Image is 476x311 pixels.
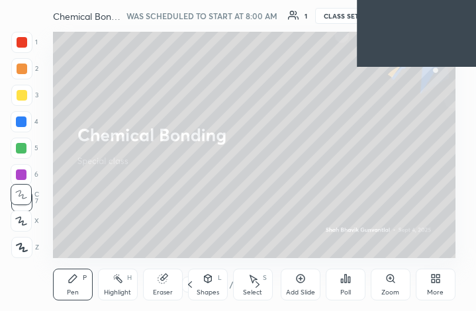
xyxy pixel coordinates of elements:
[263,275,267,281] div: S
[11,210,39,232] div: X
[243,289,262,296] div: Select
[11,164,38,185] div: 6
[83,275,87,281] div: P
[67,289,79,296] div: Pen
[197,289,219,296] div: Shapes
[11,32,38,53] div: 1
[11,58,38,79] div: 2
[340,289,351,296] div: Poll
[286,289,315,296] div: Add Slide
[11,138,38,159] div: 5
[11,237,39,258] div: Z
[315,8,388,24] button: CLASS SETTINGS
[381,289,399,296] div: Zoom
[11,184,39,205] div: C
[305,13,307,19] div: 1
[153,289,173,296] div: Eraser
[127,275,132,281] div: H
[126,10,277,22] h5: WAS SCHEDULED TO START AT 8:00 AM
[230,281,234,289] div: /
[11,111,38,132] div: 4
[104,289,131,296] div: Highlight
[427,289,444,296] div: More
[53,10,121,22] h4: Chemical Bonding
[218,275,222,281] div: L
[11,85,38,106] div: 3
